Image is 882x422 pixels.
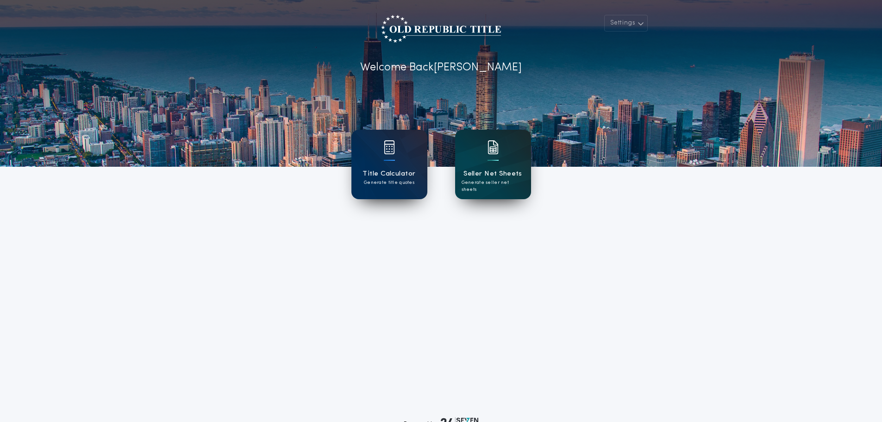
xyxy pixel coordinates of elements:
[363,169,415,179] h1: Title Calculator
[360,59,522,76] p: Welcome Back [PERSON_NAME]
[364,179,414,186] p: Generate title quotes
[351,130,427,199] a: card iconTitle CalculatorGenerate title quotes
[462,179,525,193] p: Generate seller net sheets
[381,15,501,43] img: account-logo
[463,169,522,179] h1: Seller Net Sheets
[488,140,499,154] img: card icon
[384,140,395,154] img: card icon
[604,15,648,31] button: Settings
[455,130,531,199] a: card iconSeller Net SheetsGenerate seller net sheets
